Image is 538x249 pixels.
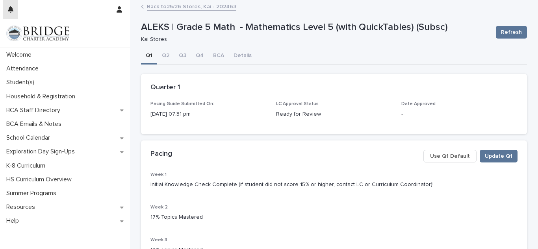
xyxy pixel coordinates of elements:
[157,48,174,65] button: Q2
[3,134,56,142] p: School Calendar
[276,110,392,118] p: Ready for Review
[150,213,518,221] p: 17% Topics Mastered
[3,162,52,170] p: K-8 Curriculum
[6,26,69,41] img: V1C1m3IdTEidaUdm9Hs0
[423,150,477,162] button: Use Q1 Default
[174,48,191,65] button: Q3
[3,79,41,86] p: Student(s)
[147,2,236,11] a: Back to25/26 Stores, Kai - 202463
[501,28,522,36] span: Refresh
[141,22,490,33] p: ALEKS | Grade 5 Math - Mathematics Level 5 (with QuickTables) (Subsc)
[229,48,256,65] button: Details
[150,83,180,92] h2: Quarter 1
[150,238,167,242] span: Week 3
[276,101,319,106] span: LC Approval Status
[496,26,527,39] button: Refresh
[150,181,518,189] p: Initial Knowledge Check Complete (if student did not score 15% or higher, contact LC or Curriculu...
[208,48,229,65] button: BCA
[150,172,167,177] span: Week 1
[191,48,208,65] button: Q4
[3,107,67,114] p: BCA Staff Directory
[430,152,470,160] span: Use Q1 Default
[3,217,25,225] p: Help
[150,110,267,118] p: [DATE] 07:31 pm
[3,176,78,183] p: HS Curriculum Overview
[3,51,38,59] p: Welcome
[3,93,82,100] p: Household & Registration
[141,48,157,65] button: Q1
[150,101,214,106] span: Pacing Guide Submitted On:
[401,110,518,118] p: -
[3,203,41,211] p: Resources
[3,120,68,128] p: BCA Emails & Notes
[3,190,63,197] p: Summer Programs
[3,65,45,72] p: Attendance
[141,36,486,43] p: Kai Stores
[401,101,436,106] span: Date Approved
[150,150,172,159] h2: Pacing
[3,148,81,155] p: Exploration Day Sign-Ups
[480,150,518,162] button: Update Q1
[485,152,512,160] span: Update Q1
[150,205,168,210] span: Week 2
